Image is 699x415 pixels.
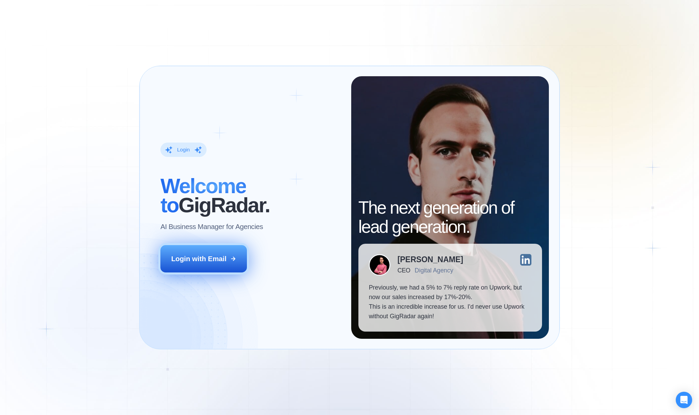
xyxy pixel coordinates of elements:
span: Welcome to [160,174,246,217]
h2: The next generation of lead generation. [358,198,542,237]
p: AI Business Manager for Agencies [160,222,263,231]
div: Digital Agency [415,267,453,274]
p: Previously, we had a 5% to 7% reply rate on Upwork, but now our sales increased by 17%-20%. This ... [369,283,531,321]
div: Login with Email [171,254,227,264]
div: CEO [397,267,410,274]
h2: ‍ GigRadar. [160,176,341,215]
div: Login [177,146,190,153]
button: Login with Email [160,245,247,272]
div: [PERSON_NAME] [397,256,463,264]
div: Open Intercom Messenger [676,392,692,408]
